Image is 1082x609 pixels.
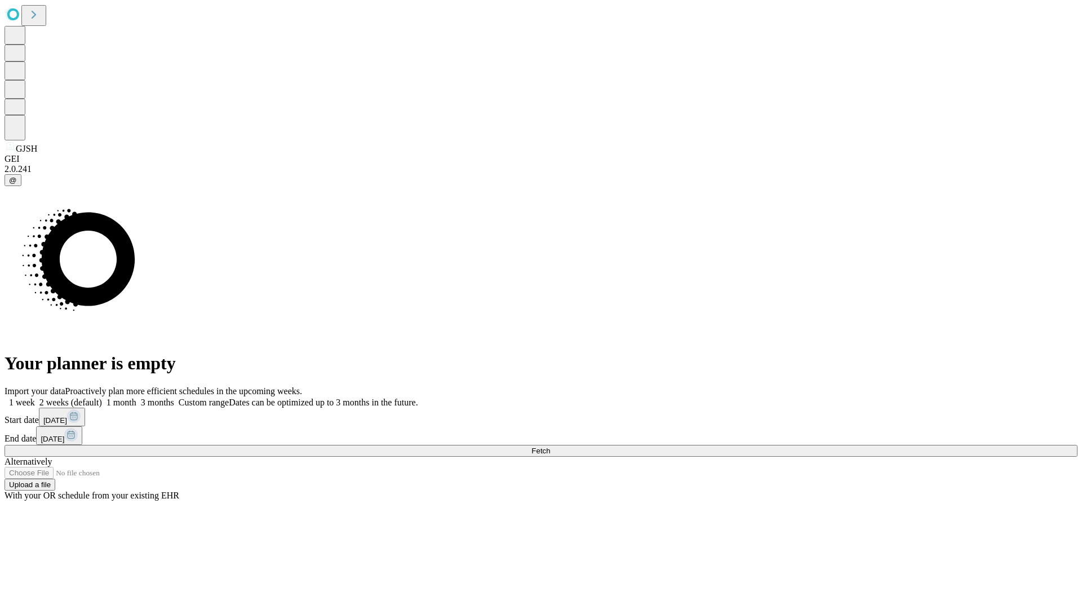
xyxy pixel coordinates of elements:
span: Fetch [531,447,550,455]
div: Start date [5,408,1077,426]
span: 1 month [107,398,136,407]
button: Upload a file [5,479,55,491]
h1: Your planner is empty [5,353,1077,374]
button: [DATE] [36,426,82,445]
span: Import your data [5,386,65,396]
span: With your OR schedule from your existing EHR [5,491,179,500]
div: GEI [5,154,1077,164]
button: @ [5,174,21,186]
span: [DATE] [43,416,67,425]
span: Custom range [179,398,229,407]
span: @ [9,176,17,184]
span: GJSH [16,144,37,153]
span: [DATE] [41,435,64,443]
span: Proactively plan more efficient schedules in the upcoming weeks. [65,386,302,396]
button: Fetch [5,445,1077,457]
span: 1 week [9,398,35,407]
button: [DATE] [39,408,85,426]
div: End date [5,426,1077,445]
span: 3 months [141,398,174,407]
div: 2.0.241 [5,164,1077,174]
span: 2 weeks (default) [39,398,102,407]
span: Dates can be optimized up to 3 months in the future. [229,398,418,407]
span: Alternatively [5,457,52,466]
